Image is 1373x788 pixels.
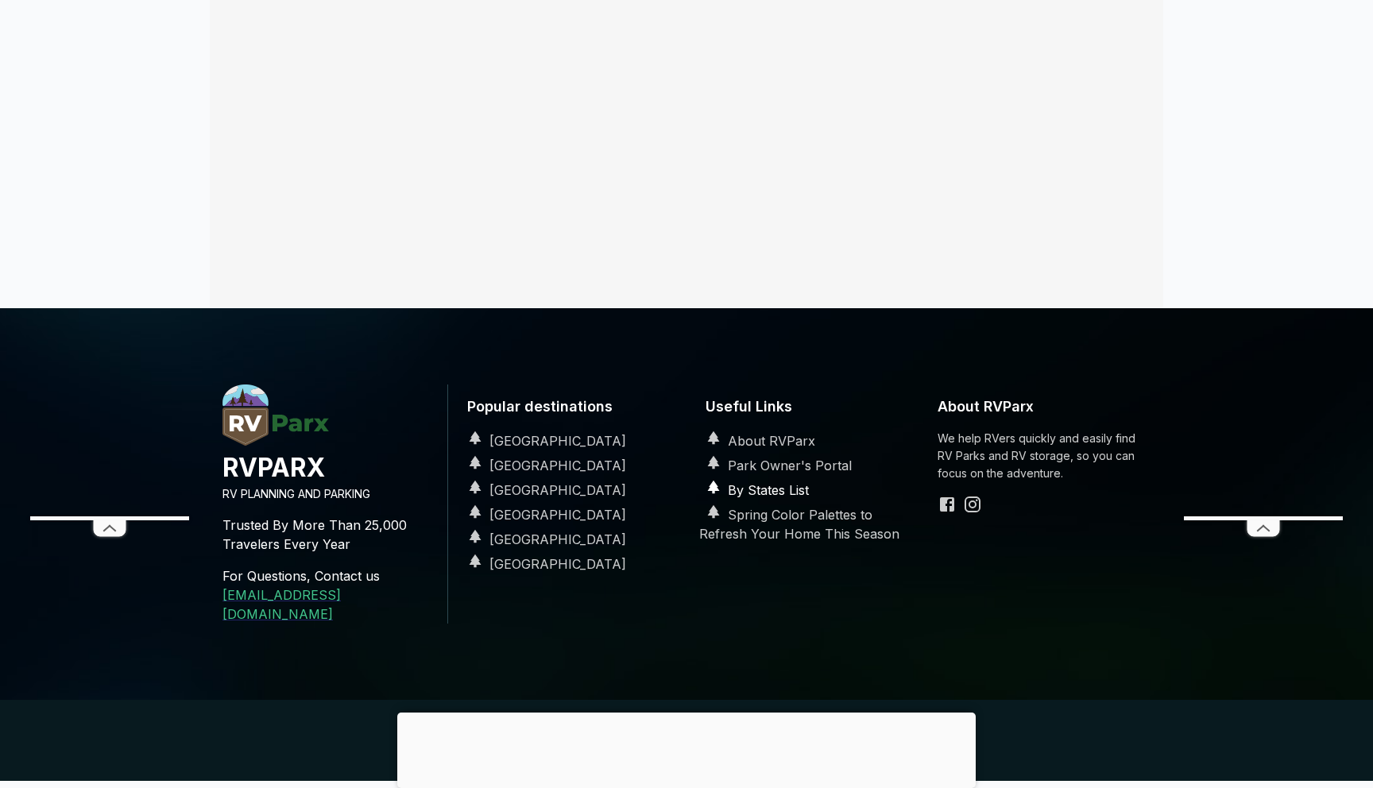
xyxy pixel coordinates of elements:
[461,384,674,430] h6: Popular destinations
[461,531,626,547] a: [GEOGRAPHIC_DATA]
[461,482,626,498] a: [GEOGRAPHIC_DATA]
[699,507,899,542] a: Spring Color Palettes to Refresh Your Home This Season
[461,458,626,473] a: [GEOGRAPHIC_DATA]
[699,433,815,449] a: About RVParx
[222,587,341,622] a: [EMAIL_ADDRESS][DOMAIN_NAME]
[222,503,435,566] p: Trusted By More Than 25,000 Travelers Every Year
[461,507,626,523] a: [GEOGRAPHIC_DATA]
[222,566,435,585] p: For Questions, Contact us
[222,384,329,446] img: RVParx.com
[461,433,626,449] a: [GEOGRAPHIC_DATA]
[938,384,1151,430] h6: About RVParx
[222,485,435,503] p: RV PLANNING AND PARKING
[222,450,435,485] h4: RVPARX
[1184,40,1343,516] iframe: Advertisement
[699,458,852,473] a: Park Owner's Portal
[699,384,912,430] h6: Useful Links
[222,433,435,503] a: RVParx.comRVPARXRV PLANNING AND PARKING
[699,482,809,498] a: By States List
[461,556,626,572] a: [GEOGRAPHIC_DATA]
[938,430,1151,482] p: We help RVers quickly and easily find RV Parks and RV storage, so you can focus on the adventure.
[30,40,189,516] iframe: Advertisement
[397,713,976,784] iframe: Advertisement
